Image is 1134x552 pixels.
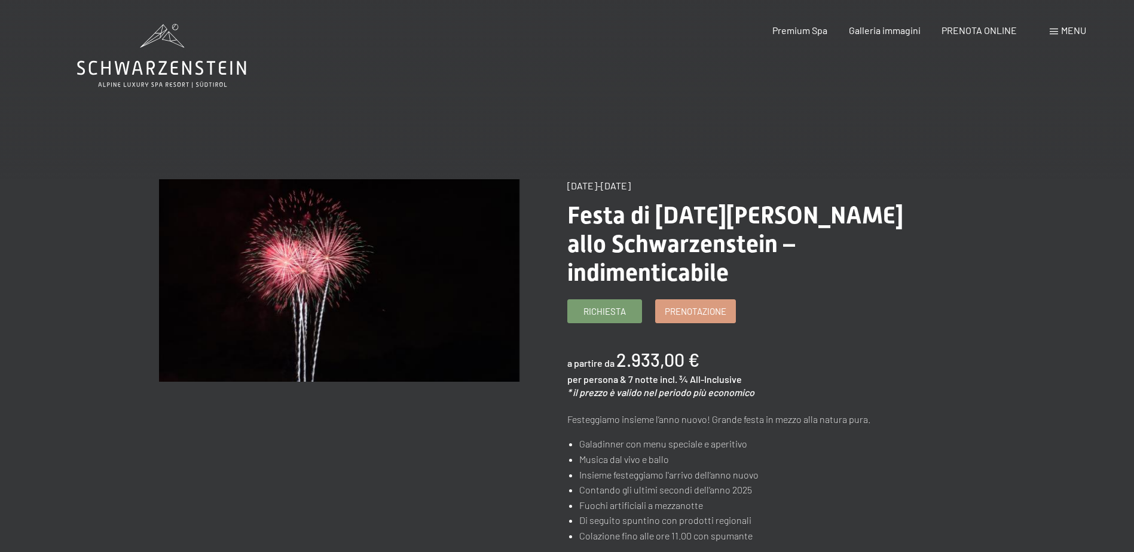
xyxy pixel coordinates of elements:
[579,452,927,467] li: Musica dal vivo e ballo
[628,373,658,385] span: 7 notte
[579,482,927,498] li: Contando gli ultimi secondi dell’anno 2025
[159,179,519,382] img: Festa di San Silvestro allo Schwarzenstein – indimenticabile
[567,387,754,398] em: * il prezzo è valido nel periodo più economico
[656,300,735,323] a: Prenotazione
[1061,24,1086,36] span: Menu
[579,436,927,452] li: Galadinner con menu speciale e aperitivo
[660,373,742,385] span: incl. ¾ All-Inclusive
[616,349,699,370] b: 2.933,00 €
[665,305,726,318] span: Prenotazione
[583,305,626,318] span: Richiesta
[567,180,631,191] span: [DATE]-[DATE]
[567,201,903,287] span: Festa di [DATE][PERSON_NAME] allo Schwarzenstein – indimenticabile
[849,24,921,36] a: Galleria immagini
[579,528,927,544] li: Colazione fino alle ore 11.00 con spumante
[567,373,626,385] span: per persona &
[942,24,1017,36] a: PRENOTA ONLINE
[579,498,927,513] li: Fuochi artificiali a mezzanotte
[568,300,641,323] a: Richiesta
[567,357,615,369] span: a partire da
[567,412,928,427] p: Festeggiamo insieme l’anno nuovo! Grande festa in mezzo alla natura pura.
[772,24,827,36] a: Premium Spa
[579,513,927,528] li: Di seguito spuntino con prodotti regionali
[579,467,927,483] li: Insieme festeggiamo l'arrivo dell’anno nuovo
